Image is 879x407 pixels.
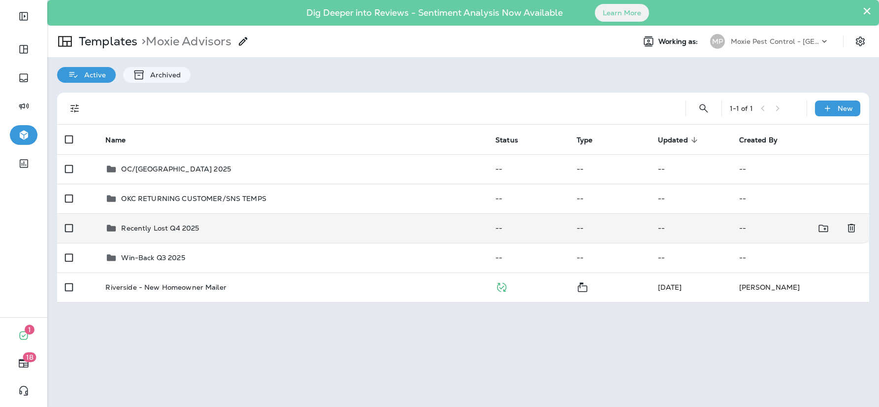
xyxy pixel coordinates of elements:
[731,213,829,243] td: --
[25,325,34,335] span: 1
[488,154,569,184] td: --
[488,184,569,213] td: --
[814,218,834,238] button: Move to folder
[145,71,181,79] p: Archived
[694,99,714,118] button: Search Templates
[23,352,36,362] span: 18
[105,136,138,144] span: Name
[577,136,606,144] span: Type
[730,104,753,112] div: 1 - 1 of 1
[658,37,700,46] span: Working as:
[838,104,853,112] p: New
[121,165,231,173] p: OC/[GEOGRAPHIC_DATA] 2025
[79,71,106,79] p: Active
[488,213,569,243] td: --
[650,213,731,243] td: --
[658,136,688,144] span: Updated
[731,272,869,302] td: [PERSON_NAME]
[731,184,869,213] td: --
[577,282,588,291] span: Mailer
[569,213,650,243] td: --
[650,184,731,213] td: --
[650,154,731,184] td: --
[495,136,531,144] span: Status
[278,11,591,14] p: Dig Deeper into Reviews - Sentiment Analysis Now Available
[739,136,778,144] span: Created By
[10,353,37,373] button: 18
[569,184,650,213] td: --
[105,283,226,291] p: Riverside - New Homeowner Mailer
[137,34,231,49] p: Moxie Advisors
[731,243,869,272] td: --
[577,136,593,144] span: Type
[569,243,650,272] td: --
[488,243,569,272] td: --
[10,6,37,26] button: Expand Sidebar
[658,136,701,144] span: Updated
[658,283,682,292] span: Jason Munk
[862,3,872,19] button: Close
[10,326,37,345] button: 1
[75,34,137,49] p: Templates
[851,33,869,50] button: Settings
[731,37,819,45] p: Moxie Pest Control - [GEOGRAPHIC_DATA]
[731,154,869,184] td: --
[121,195,266,203] p: OKC RETURNING CUSTOMER/SNS TEMPS
[595,4,649,22] button: Learn More
[710,34,725,49] div: MP
[121,254,185,262] p: Win-Back Q3 2025
[105,136,126,144] span: Name
[569,154,650,184] td: --
[121,224,199,232] p: Recently Lost Q4 2025
[65,99,85,118] button: Filters
[739,136,790,144] span: Created By
[842,218,861,238] button: Delete
[495,136,518,144] span: Status
[650,243,731,272] td: --
[495,282,508,291] span: Published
